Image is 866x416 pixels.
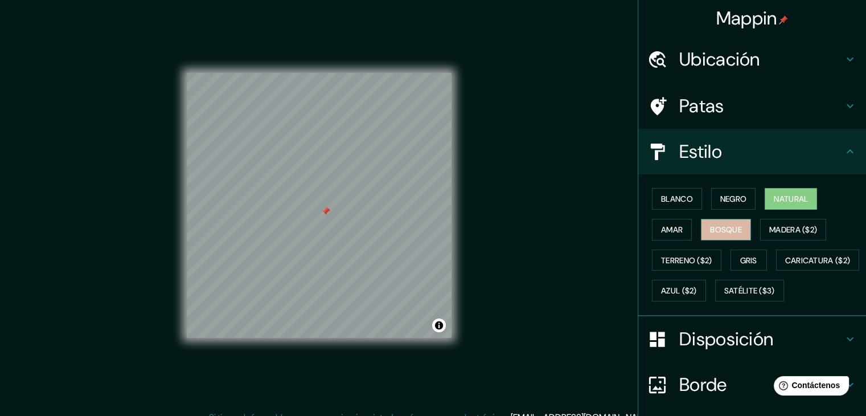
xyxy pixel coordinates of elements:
[769,225,817,235] font: Madera ($2)
[730,250,767,271] button: Gris
[652,188,702,210] button: Blanco
[638,362,866,407] div: Borde
[679,327,773,351] font: Disposición
[661,225,683,235] font: Amar
[701,219,751,240] button: Bosque
[711,188,756,210] button: Negro
[779,15,788,25] img: pin-icon.png
[679,373,727,397] font: Borde
[724,286,775,296] font: Satélite ($3)
[785,255,851,266] font: Caricatura ($2)
[652,250,721,271] button: Terreno ($2)
[679,140,722,164] font: Estilo
[679,47,760,71] font: Ubicación
[774,194,808,204] font: Natural
[679,94,724,118] font: Patas
[716,6,777,30] font: Mappin
[776,250,860,271] button: Caricatura ($2)
[760,219,826,240] button: Madera ($2)
[720,194,747,204] font: Negro
[638,129,866,174] div: Estilo
[661,255,712,266] font: Terreno ($2)
[765,188,817,210] button: Natural
[740,255,757,266] font: Gris
[715,280,784,301] button: Satélite ($3)
[638,36,866,82] div: Ubicación
[661,194,693,204] font: Blanco
[638,316,866,362] div: Disposición
[652,219,692,240] button: Amar
[638,83,866,129] div: Patas
[187,73,452,338] canvas: Mapa
[765,372,853,403] iframe: Lanzador de widgets de ayuda
[661,286,697,296] font: Azul ($2)
[652,280,706,301] button: Azul ($2)
[432,319,446,332] button: Activar o desactivar atribución
[710,225,742,235] font: Bosque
